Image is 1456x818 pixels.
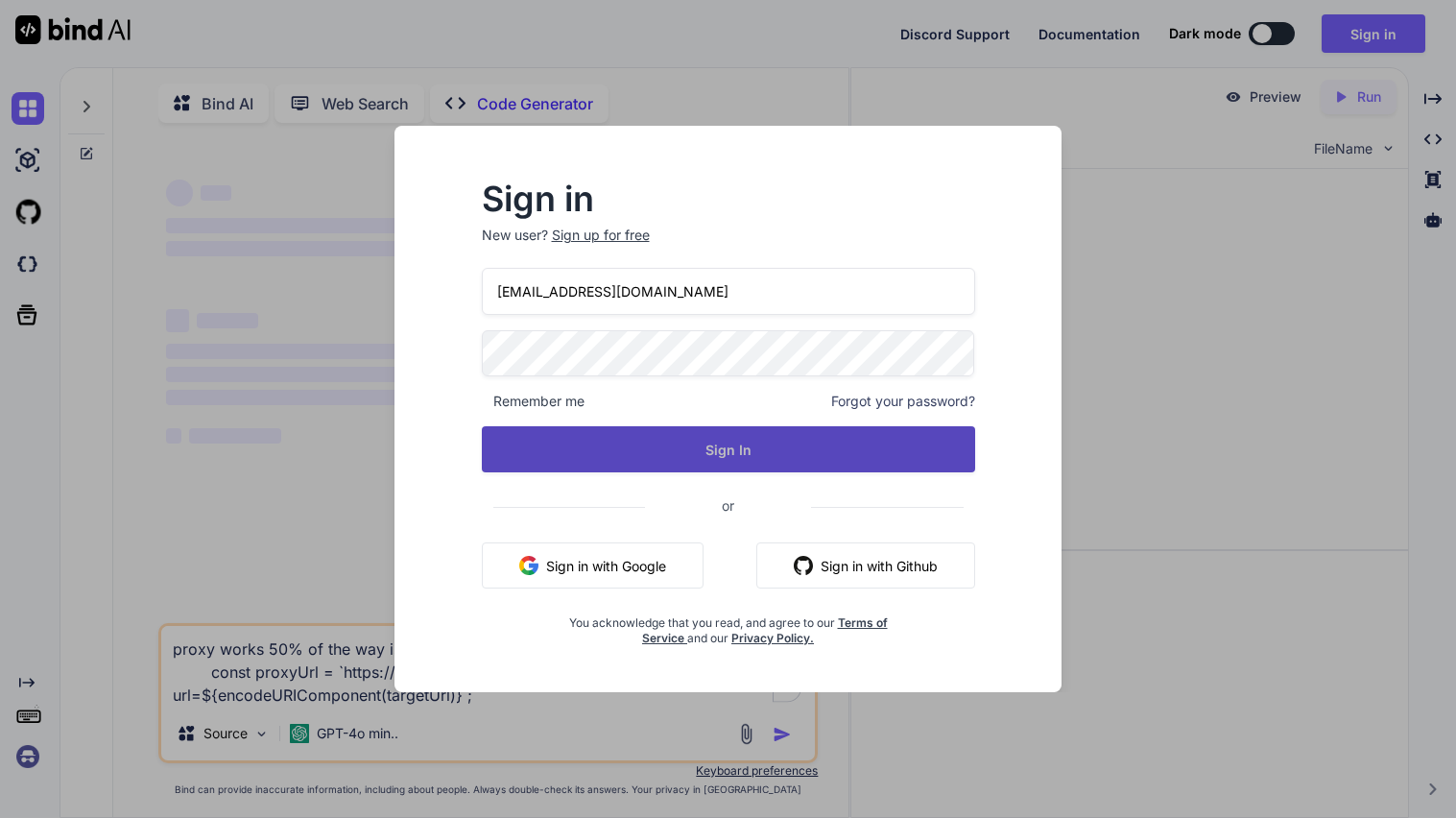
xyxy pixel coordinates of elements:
button: Sign in with Google [482,542,704,589]
span: Remember me [482,392,585,411]
span: or [645,482,811,529]
div: Sign up for free [552,226,650,245]
a: Privacy Policy. [731,631,814,645]
input: Login or Email [482,268,975,315]
img: github [794,556,813,575]
a: Terms of Service [642,615,888,645]
img: google [519,556,538,575]
button: Sign In [482,426,975,472]
span: Forgot your password? [831,392,975,411]
button: Sign in with Github [756,542,975,589]
div: You acknowledge that you read, and agree to our and our [563,604,893,646]
h2: Sign in [482,183,975,214]
p: New user? [482,226,975,268]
